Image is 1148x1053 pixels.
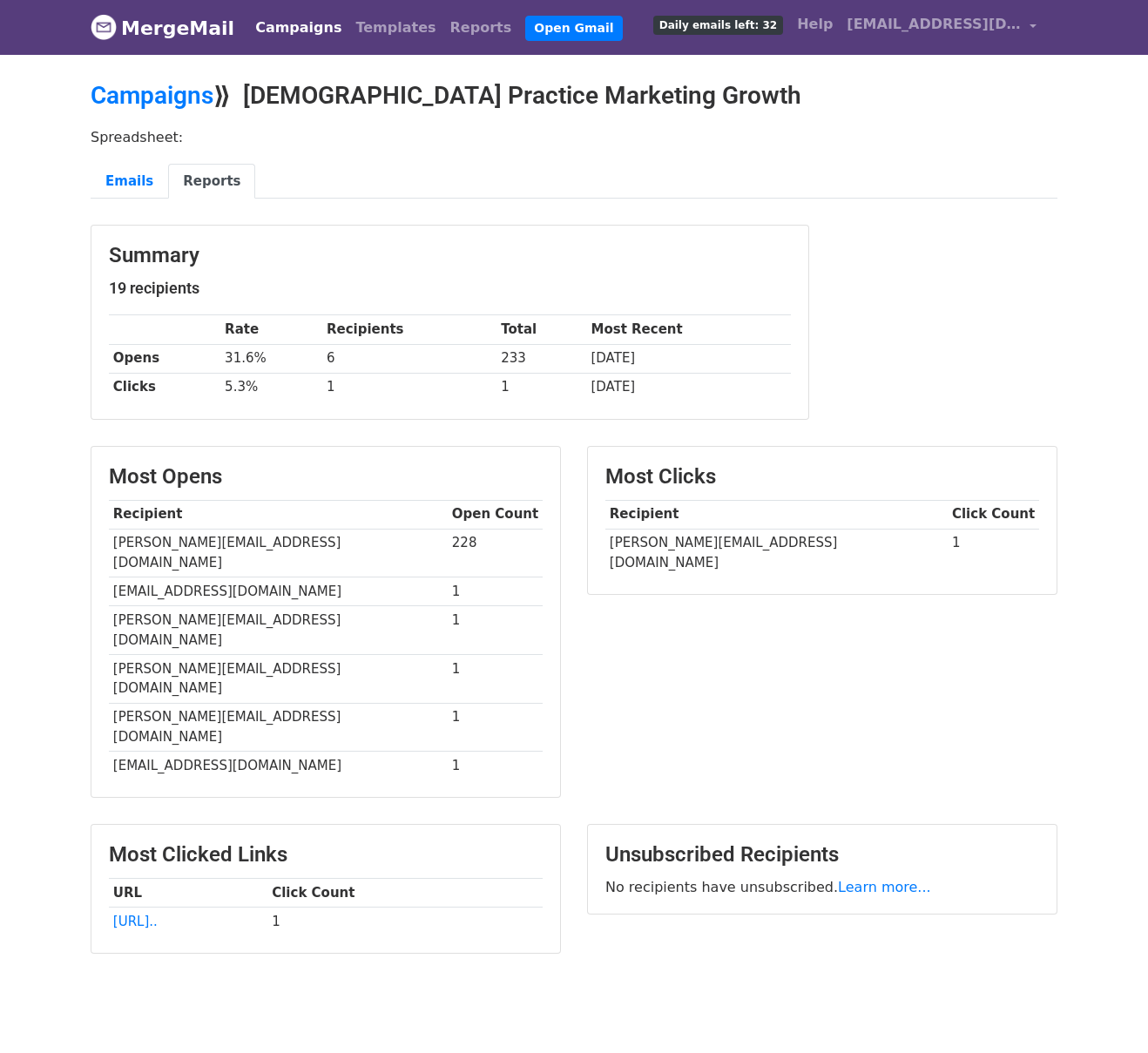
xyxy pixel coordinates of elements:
[91,164,168,199] a: Emails
[220,315,322,344] th: Rate
[605,464,1039,489] h3: Most Clicks
[653,16,783,35] span: Daily emails left: 32
[448,577,543,606] td: 1
[525,16,622,41] a: Open Gmail
[322,373,496,402] td: 1
[847,14,1021,35] span: [EMAIL_ADDRESS][DOMAIN_NAME]
[448,606,543,655] td: 1
[322,315,496,344] th: Recipients
[587,344,791,373] td: [DATE]
[109,577,448,606] td: [EMAIL_ADDRESS][DOMAIN_NAME]
[168,164,255,199] a: Reports
[587,373,791,402] td: [DATE]
[91,14,117,40] img: MergeMail logo
[448,529,543,577] td: 228
[248,10,348,45] a: Campaigns
[496,373,586,402] td: 1
[109,842,543,867] h3: Most Clicked Links
[605,529,948,577] td: [PERSON_NAME][EMAIL_ADDRESS][DOMAIN_NAME]
[109,500,448,529] th: Recipient
[109,654,448,703] td: [PERSON_NAME][EMAIL_ADDRESS][DOMAIN_NAME]
[322,344,496,373] td: 6
[113,914,158,929] a: [URL]..
[443,10,519,45] a: Reports
[605,878,1039,896] p: No recipients have unsubscribed.
[91,81,1057,111] h2: ⟫ [DEMOGRAPHIC_DATA] Practice Marketing Growth
[109,752,448,780] td: [EMAIL_ADDRESS][DOMAIN_NAME]
[109,373,220,402] th: Clicks
[109,529,448,577] td: [PERSON_NAME][EMAIL_ADDRESS][DOMAIN_NAME]
[109,279,791,298] h5: 19 recipients
[448,654,543,703] td: 1
[605,500,948,529] th: Recipient
[109,243,791,268] h3: Summary
[948,529,1039,577] td: 1
[496,344,586,373] td: 233
[838,879,931,895] a: Learn more...
[109,606,448,655] td: [PERSON_NAME][EMAIL_ADDRESS][DOMAIN_NAME]
[587,315,791,344] th: Most Recent
[267,908,543,936] td: 1
[91,10,234,46] a: MergeMail
[448,703,543,752] td: 1
[448,500,543,529] th: Open Count
[448,752,543,780] td: 1
[840,7,1043,48] a: [EMAIL_ADDRESS][DOMAIN_NAME]
[109,464,543,489] h3: Most Opens
[646,7,790,42] a: Daily emails left: 32
[91,81,213,110] a: Campaigns
[220,344,322,373] td: 31.6%
[91,128,1057,146] p: Spreadsheet:
[790,7,840,42] a: Help
[109,879,267,908] th: URL
[220,373,322,402] td: 5.3%
[948,500,1039,529] th: Click Count
[267,879,543,908] th: Click Count
[496,315,586,344] th: Total
[605,842,1039,867] h3: Unsubscribed Recipients
[1061,969,1148,1053] iframe: Chat Widget
[109,703,448,752] td: [PERSON_NAME][EMAIL_ADDRESS][DOMAIN_NAME]
[109,344,220,373] th: Opens
[348,10,442,45] a: Templates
